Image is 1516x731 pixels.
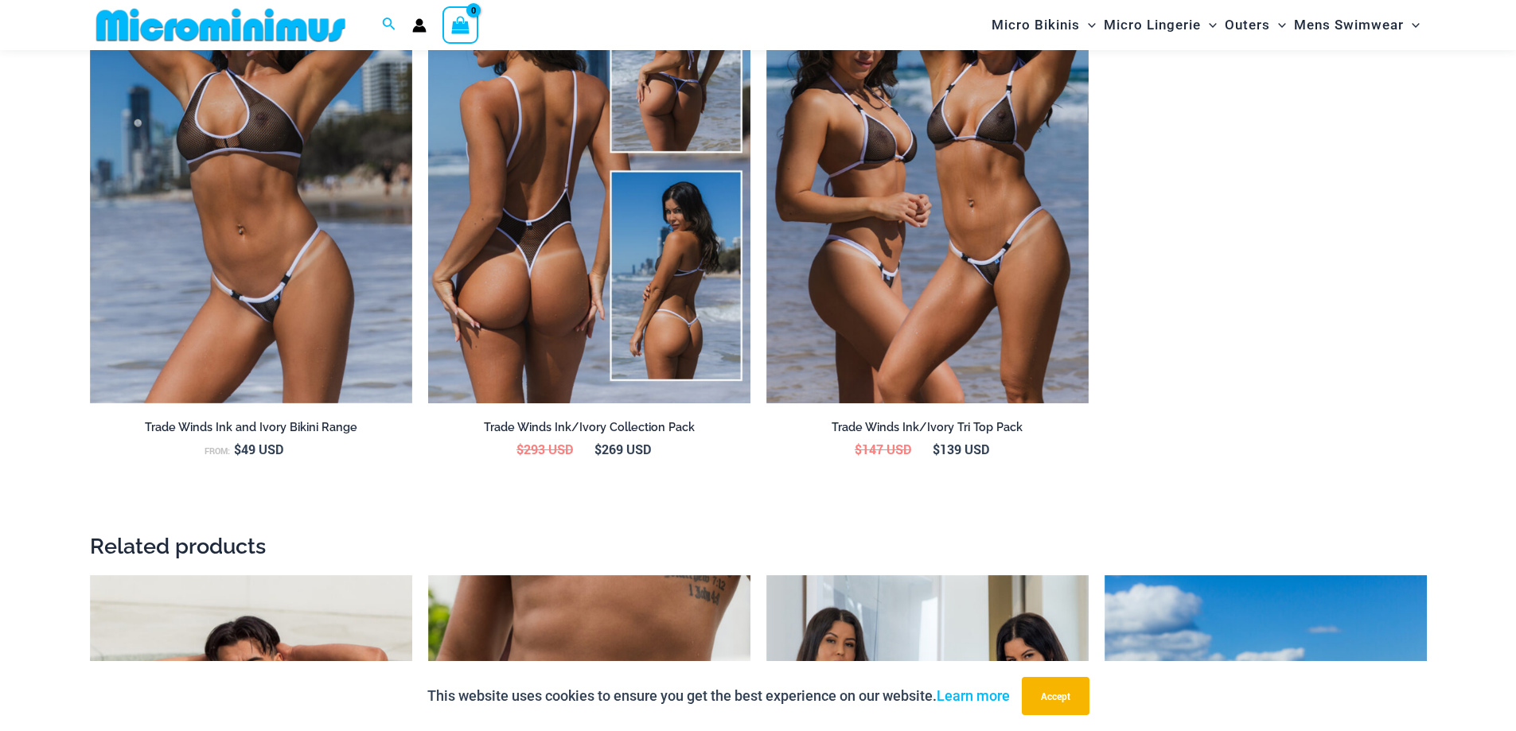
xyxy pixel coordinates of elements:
[412,18,427,33] a: Account icon link
[90,532,1427,560] h2: Related products
[594,441,602,457] span: $
[428,420,750,435] h2: Trade Winds Ink/Ivory Collection Pack
[933,441,989,457] bdi: 139 USD
[428,420,750,441] a: Trade Winds Ink/Ivory Collection Pack
[992,5,1080,45] span: Micro Bikinis
[766,420,1089,435] h2: Trade Winds Ink/Ivory Tri Top Pack
[937,687,1010,704] a: Learn more
[1294,5,1404,45] span: Mens Swimwear
[516,441,573,457] bdi: 293 USD
[855,441,911,457] bdi: 147 USD
[766,420,1089,441] a: Trade Winds Ink/Ivory Tri Top Pack
[985,2,1427,48] nav: Site Navigation
[1404,5,1420,45] span: Menu Toggle
[1104,5,1201,45] span: Micro Lingerie
[594,441,651,457] bdi: 269 USD
[1022,677,1089,715] button: Accept
[234,441,241,457] span: $
[988,5,1100,45] a: Micro BikinisMenu ToggleMenu Toggle
[516,441,524,457] span: $
[1225,5,1270,45] span: Outers
[427,684,1010,708] p: This website uses cookies to ensure you get the best experience on our website.
[1290,5,1424,45] a: Mens SwimwearMenu ToggleMenu Toggle
[1100,5,1221,45] a: Micro LingerieMenu ToggleMenu Toggle
[933,441,940,457] span: $
[1201,5,1217,45] span: Menu Toggle
[1080,5,1096,45] span: Menu Toggle
[1221,5,1290,45] a: OutersMenu ToggleMenu Toggle
[1270,5,1286,45] span: Menu Toggle
[382,15,396,35] a: Search icon link
[90,420,412,435] h2: Trade Winds Ink and Ivory Bikini Range
[90,7,352,43] img: MM SHOP LOGO FLAT
[442,6,479,43] a: View Shopping Cart, empty
[205,445,230,457] span: From:
[855,441,862,457] span: $
[234,441,283,457] bdi: 49 USD
[90,420,412,441] a: Trade Winds Ink and Ivory Bikini Range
